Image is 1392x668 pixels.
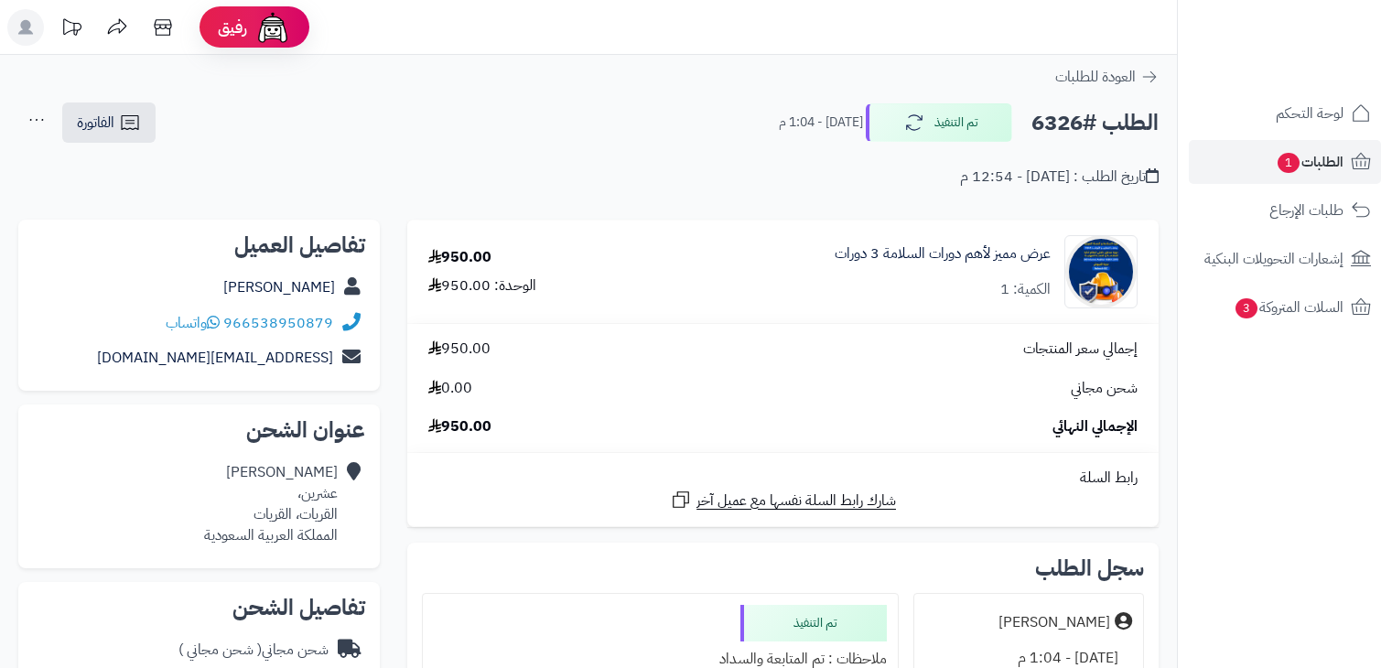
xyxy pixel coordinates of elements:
[33,597,365,619] h2: تفاصيل الشحن
[223,276,335,298] a: [PERSON_NAME]
[1189,140,1381,184] a: الطلبات1
[835,243,1051,264] a: عرض مميز لأهم دورات السلامة 3 دورات
[1023,339,1138,360] span: إجمالي سعر المنتجات
[97,347,333,369] a: [EMAIL_ADDRESS][DOMAIN_NAME]
[1189,92,1381,135] a: لوحة التحكم
[1052,416,1138,437] span: الإجمالي النهائي
[178,639,262,661] span: ( شحن مجاني )
[254,9,291,46] img: ai-face.png
[1276,149,1343,175] span: الطلبات
[218,16,247,38] span: رفيق
[1031,104,1159,142] h2: الطلب #6326
[62,102,156,143] a: الفاتورة
[1055,66,1159,88] a: العودة للطلبات
[1268,43,1375,81] img: logo-2.png
[670,489,896,512] a: شارك رابط السلة نفسها مع عميل آخر
[1071,378,1138,399] span: شحن مجاني
[1035,557,1144,579] h3: سجل الطلب
[428,378,472,399] span: 0.00
[415,468,1151,489] div: رابط السلة
[1065,235,1137,308] img: 1753875186-WhatsApp%20Image%202025-07-30%20at%202.24.16%20PM-90x90.jpeg
[1234,295,1343,320] span: السلات المتروكة
[178,640,329,661] div: شحن مجاني
[696,490,896,512] span: شارك رابط السلة نفسها مع عميل آخر
[33,419,365,441] h2: عنوان الشحن
[740,605,887,641] div: تم التنفيذ
[1189,286,1381,329] a: السلات المتروكة3
[77,112,114,134] span: الفاتورة
[204,462,338,545] div: [PERSON_NAME] عشرين، القريات، القريات المملكة العربية السعودية
[1189,237,1381,281] a: إشعارات التحويلات البنكية
[428,339,491,360] span: 950.00
[998,612,1110,633] div: [PERSON_NAME]
[49,9,94,50] a: تحديثات المنصة
[33,234,365,256] h2: تفاصيل العميل
[428,247,491,268] div: 950.00
[779,113,863,132] small: [DATE] - 1:04 م
[1204,246,1343,272] span: إشعارات التحويلات البنكية
[1278,153,1300,173] span: 1
[866,103,1012,142] button: تم التنفيذ
[1055,66,1136,88] span: العودة للطلبات
[1189,189,1381,232] a: طلبات الإرجاع
[1236,298,1257,318] span: 3
[1269,198,1343,223] span: طلبات الإرجاع
[428,416,491,437] span: 950.00
[960,167,1159,188] div: تاريخ الطلب : [DATE] - 12:54 م
[1276,101,1343,126] span: لوحة التحكم
[428,275,536,296] div: الوحدة: 950.00
[166,312,220,334] a: واتساب
[223,312,333,334] a: 966538950879
[1000,279,1051,300] div: الكمية: 1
